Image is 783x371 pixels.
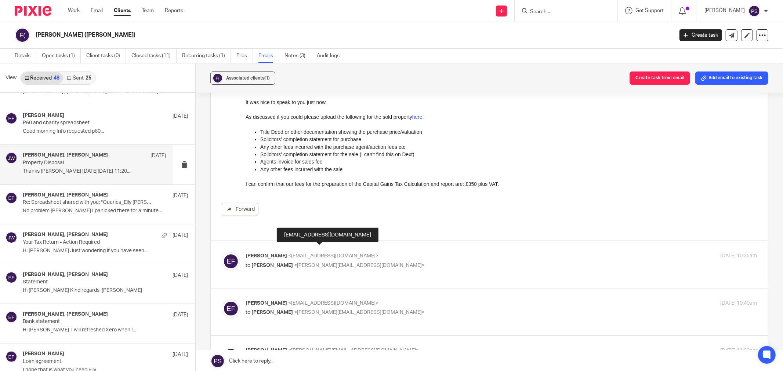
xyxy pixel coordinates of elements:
[114,7,131,14] a: Clients
[15,6,51,16] img: Pixie
[15,60,511,67] p: Any other fees incurred with the purchase agent/auction fees etc
[23,239,155,246] p: Your Tax Return - Action Required
[15,27,30,43] img: svg%3E
[142,7,154,14] a: Team
[6,74,17,82] span: View
[15,74,511,82] p: Agents invoice for sales fee
[277,228,378,242] div: [EMAIL_ADDRESS][DOMAIN_NAME]
[131,49,177,63] a: Closed tasks (11)
[284,49,311,63] a: Notes (3)
[182,49,231,63] a: Recurring tasks (1)
[695,71,768,85] button: Add email to existing task
[42,49,81,63] a: Open tasks (1)
[6,232,17,243] img: svg%3E
[173,351,188,358] p: [DATE]
[15,52,511,59] p: Solicitors' completion statement for purchase
[529,9,595,15] input: Search
[173,311,188,319] p: [DATE]
[6,311,17,323] img: svg%3E
[294,263,425,268] span: <[PERSON_NAME][EMAIL_ADDRESS][DOMAIN_NAME]>
[720,300,757,307] p: [DATE] 10:40am
[23,199,155,206] p: Re: Spreadsheet shared with you: "Queries_Elly [PERSON_NAME] [DATE] (Client access)"
[288,253,378,258] span: <[EMAIL_ADDRESS][DOMAIN_NAME]>
[15,45,511,52] p: Title Deed or other documentation showing the purchase price/valuation
[317,49,345,63] a: Audit logs
[63,72,95,84] a: Sent25
[6,351,17,363] img: svg%3E
[6,192,17,204] img: svg%3E
[151,152,166,159] p: [DATE]
[264,76,270,80] span: (1)
[720,347,757,355] p: [DATE] 11:20am
[635,8,664,13] span: Get Support
[236,49,253,63] a: Files
[15,82,511,89] p: Any other fees incurred with the sale
[288,348,419,353] span: <[PERSON_NAME][EMAIL_ADDRESS][DOMAIN_NAME]>
[167,30,177,36] a: here
[720,252,757,260] p: [DATE] 10:35am
[226,76,270,80] span: Associated clients
[15,49,36,63] a: Details
[23,113,64,119] h4: [PERSON_NAME]
[6,152,17,164] img: svg%3E
[173,232,188,239] p: [DATE]
[246,301,287,306] span: [PERSON_NAME]
[173,272,188,279] p: [DATE]
[748,5,760,17] img: svg%3E
[222,300,240,318] img: svg%3E
[68,7,80,14] a: Work
[246,263,250,268] span: to
[23,160,137,166] p: Property Disposal
[210,71,275,85] button: Associated clients(1)
[23,232,108,238] h4: [PERSON_NAME], [PERSON_NAME]
[294,310,425,315] span: <[PERSON_NAME][EMAIL_ADDRESS][DOMAIN_NAME]>
[222,347,240,365] img: svg%3E
[246,310,250,315] span: to
[23,120,155,126] p: P60 and charity spreadsheet
[222,252,240,271] img: svg%3E
[23,327,188,333] p: Hi [PERSON_NAME] I will refreshed Xero when I...
[23,351,64,357] h4: [PERSON_NAME]
[6,113,17,124] img: svg%3E
[23,192,108,198] h4: [PERSON_NAME], [PERSON_NAME]
[222,203,258,216] a: Forward
[23,208,188,214] p: No problem [PERSON_NAME] I panicked there for a minute...
[258,49,279,63] a: Emails
[23,311,108,317] h4: [PERSON_NAME], [PERSON_NAME]
[15,67,511,74] p: Solicitors' completion statement for the sale (I can't find this on Dext)
[212,73,223,84] img: svg%3E
[173,113,188,120] p: [DATE]
[630,71,690,85] button: Create task from email
[173,192,188,199] p: [DATE]
[288,301,378,306] span: <[EMAIL_ADDRESS][DOMAIN_NAME]>
[23,248,188,254] p: Hi [PERSON_NAME] Just wondering if you have seen...
[679,29,722,41] a: Create task
[36,31,542,39] h2: [PERSON_NAME] ([PERSON_NAME])
[246,253,287,258] span: [PERSON_NAME]
[23,272,108,278] h4: [PERSON_NAME], [PERSON_NAME]
[251,310,293,315] span: [PERSON_NAME]
[165,7,183,14] a: Reports
[23,168,166,175] p: Thanks [PERSON_NAME] [DATE][DATE] 11:20,...
[86,76,91,81] div: 25
[21,72,63,84] a: Received48
[246,348,287,353] span: [PERSON_NAME]
[23,152,108,158] h4: [PERSON_NAME], [PERSON_NAME]
[91,7,103,14] a: Email
[6,272,17,283] img: svg%3E
[23,319,155,325] p: Bank statement
[23,287,188,294] p: Hi [PERSON_NAME] Kind regards [PERSON_NAME]
[54,76,59,81] div: 48
[704,7,745,14] p: [PERSON_NAME]
[23,128,188,135] p: Good morning Info requested p60...
[23,279,155,285] p: Statement
[251,263,293,268] span: [PERSON_NAME]
[86,49,126,63] a: Client tasks (0)
[23,359,155,365] p: Loan agreement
